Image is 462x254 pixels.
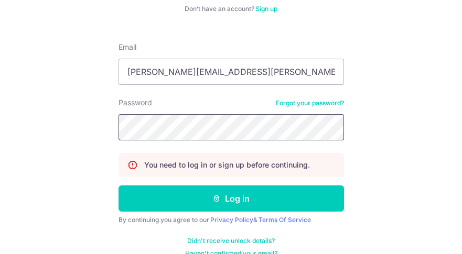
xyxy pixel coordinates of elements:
a: Terms Of Service [259,216,311,224]
p: You need to log in or sign up before continuing. [144,160,310,170]
input: Enter your Email [119,59,344,85]
div: By continuing you agree to our & [119,216,344,224]
button: Log in [119,185,344,212]
a: Didn't receive unlock details? [187,237,275,245]
label: Password [119,97,152,108]
div: Don’t have an account? [119,5,344,13]
a: Forgot your password? [276,99,344,107]
a: Privacy Policy [210,216,253,224]
a: Sign up [255,5,277,13]
label: Email [119,42,136,52]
